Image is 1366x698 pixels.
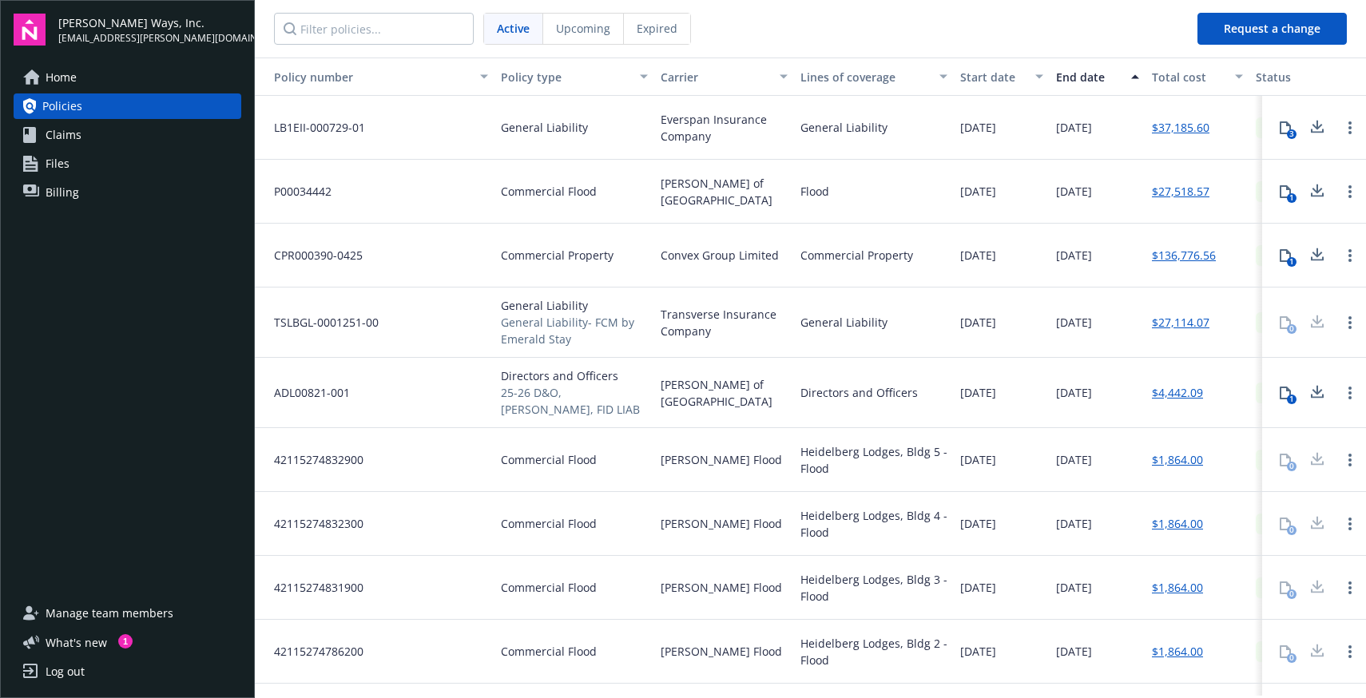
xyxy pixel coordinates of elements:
button: End date [1050,58,1146,96]
a: Open options [1340,514,1360,533]
img: navigator-logo.svg [14,14,46,46]
div: 3 [1287,129,1297,139]
span: [DATE] [1056,183,1092,200]
span: Files [46,151,69,176]
span: [DATE] [960,119,996,136]
a: Policies [14,93,241,119]
a: $37,185.60 [1152,119,1209,136]
span: [DATE] [1056,119,1092,136]
div: General Liability [800,314,888,331]
span: Commercial Flood [501,643,597,660]
span: General Liability [501,119,588,136]
span: [DATE] [1056,314,1092,331]
a: Open options [1340,578,1360,597]
button: Lines of coverage [794,58,954,96]
a: $1,864.00 [1152,515,1203,532]
a: $1,864.00 [1152,451,1203,468]
span: What ' s new [46,634,107,651]
span: [PERSON_NAME] Flood [661,643,782,660]
span: [DATE] [1056,451,1092,468]
span: Commercial Flood [501,515,597,532]
div: Start date [960,69,1026,85]
a: Open options [1340,182,1360,201]
span: [DATE] [960,314,996,331]
span: [DATE] [1056,515,1092,532]
span: Commercial Flood [501,451,597,468]
div: 1 [1287,395,1297,404]
a: Files [14,151,241,176]
div: End date [1056,69,1122,85]
div: Heidelberg Lodges, Bldg 5 - Flood [800,443,947,477]
button: Carrier [654,58,794,96]
a: $27,114.07 [1152,314,1209,331]
span: [DATE] [960,643,996,660]
a: Home [14,65,241,90]
span: Active [497,20,530,37]
button: 1 [1269,377,1301,409]
input: Filter policies... [274,13,474,45]
span: [PERSON_NAME] Flood [661,515,782,532]
div: Log out [46,659,85,684]
span: [DATE] [960,515,996,532]
div: General Liability [800,119,888,136]
span: LB1EII-000729-01 [261,119,365,136]
button: Start date [954,58,1050,96]
div: Flood [800,183,829,200]
span: [PERSON_NAME] of [GEOGRAPHIC_DATA] [661,376,788,410]
span: [DATE] [1056,247,1092,264]
a: Claims [14,122,241,148]
span: 42115274832900 [261,451,363,468]
span: [DATE] [960,183,996,200]
div: Commercial Property [800,247,913,264]
span: Directors and Officers [501,367,648,384]
a: $1,864.00 [1152,579,1203,596]
span: 42115274831900 [261,579,363,596]
span: Upcoming [556,20,610,37]
span: CPR000390-0425 [261,247,363,264]
div: 1 [1287,257,1297,267]
a: Open options [1340,642,1360,661]
span: Home [46,65,77,90]
span: 25-26 D&O, [PERSON_NAME], FID LIAB [501,384,648,418]
span: Commercial Flood [501,183,597,200]
div: 1 [1287,193,1297,203]
div: Policy type [501,69,630,85]
span: [DATE] [960,384,996,401]
a: Open options [1340,246,1360,265]
span: Commercial Flood [501,579,597,596]
a: $27,518.57 [1152,183,1209,200]
span: [PERSON_NAME] Ways, Inc. [58,14,241,31]
span: 42115274832300 [261,515,363,532]
span: Claims [46,122,81,148]
div: Toggle SortBy [261,69,471,85]
a: Open options [1340,118,1360,137]
span: Manage team members [46,601,173,626]
div: Lines of coverage [800,69,930,85]
span: [PERSON_NAME] Flood [661,579,782,596]
button: 1 [1269,176,1301,208]
a: $1,864.00 [1152,643,1203,660]
a: Open options [1340,383,1360,403]
span: Commercial Property [501,247,614,264]
div: Carrier [661,69,770,85]
span: [DATE] [1056,643,1092,660]
span: [DATE] [960,451,996,468]
span: [EMAIL_ADDRESS][PERSON_NAME][DOMAIN_NAME] [58,31,241,46]
button: What's new1 [14,634,133,651]
button: Request a change [1197,13,1347,45]
span: [PERSON_NAME] Flood [661,451,782,468]
div: Heidelberg Lodges, Bldg 2 - Flood [800,635,947,668]
span: 42115274786200 [261,643,363,660]
div: Policy number [261,69,471,85]
span: Convex Group Limited [661,247,779,264]
div: Directors and Officers [800,384,918,401]
a: $4,442.09 [1152,384,1203,401]
span: [DATE] [960,247,996,264]
span: TSLBGL-0001251-00 [261,314,379,331]
div: 1 [118,634,133,648]
button: Policy type [494,58,654,96]
span: [DATE] [1056,579,1092,596]
span: General Liability- FCM by Emerald Stay [501,314,648,347]
div: Heidelberg Lodges, Bldg 4 - Flood [800,507,947,541]
button: [PERSON_NAME] Ways, Inc.[EMAIL_ADDRESS][PERSON_NAME][DOMAIN_NAME] [58,14,241,46]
